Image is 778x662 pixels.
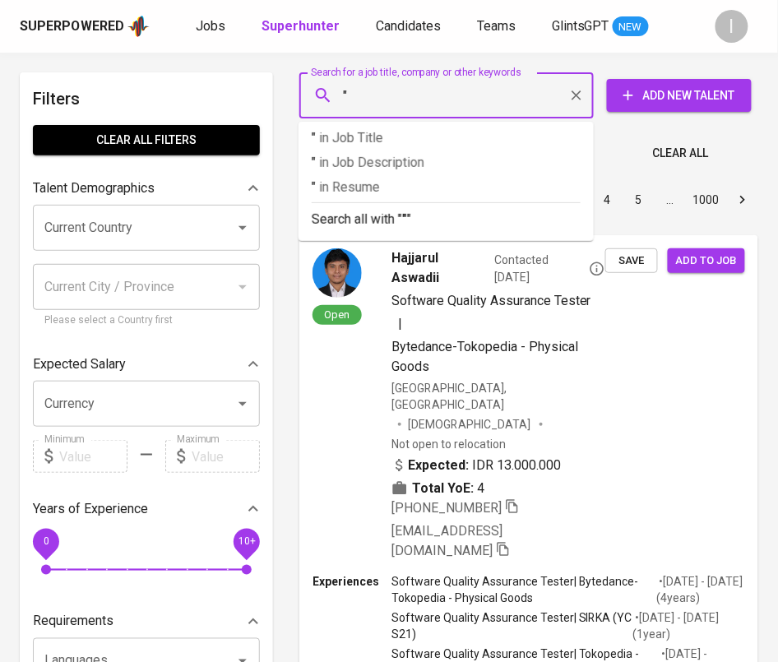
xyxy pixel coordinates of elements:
[688,187,725,213] button: Go to page 1000
[656,574,745,607] p: • [DATE] - [DATE] ( 4 years )
[312,128,581,148] p: "
[33,605,260,638] div: Requirements
[262,16,343,37] a: Superhunter
[729,187,756,213] button: Go to next page
[626,187,652,213] button: Go to page 5
[33,86,260,112] h6: Filters
[20,14,150,39] a: Superpoweredapp logo
[391,574,656,607] p: Software Quality Assurance Tester | Bytedance-Tokopedia - Physical Goods
[408,416,533,433] span: [DEMOGRAPHIC_DATA]
[20,17,124,36] div: Superpowered
[238,536,255,548] span: 10+
[668,248,745,274] button: Add to job
[565,84,588,107] button: Clear
[44,312,248,329] p: Please select a Country first
[391,339,578,374] span: Bytedance-Tokopedia - Physical Goods
[715,10,748,43] div: I
[196,18,225,34] span: Jobs
[391,293,591,308] span: Software Quality Assurance Tester
[477,18,516,34] span: Teams
[552,18,609,34] span: GlintsGPT
[620,86,739,106] span: Add New Talent
[318,308,357,322] span: Open
[59,440,127,473] input: Value
[33,493,260,525] div: Years of Experience
[262,18,340,34] b: Superhunter
[33,499,148,519] p: Years of Experience
[552,16,649,37] a: GlintsGPT NEW
[192,440,260,473] input: Value
[633,610,745,643] p: • [DATE] - [DATE] ( 1 year )
[408,456,469,475] b: Expected:
[312,210,581,229] p: Search all with " "
[319,155,424,170] span: in Job Description
[613,19,649,35] span: NEW
[653,143,709,164] span: Clear All
[676,252,737,271] span: Add to job
[376,18,441,34] span: Candidates
[313,574,391,590] p: Experiences
[43,536,49,548] span: 0
[398,314,402,334] span: |
[494,252,605,285] span: Contacted [DATE]
[319,130,383,146] span: in Job Title
[391,380,605,413] div: [GEOGRAPHIC_DATA], [GEOGRAPHIC_DATA]
[33,178,155,198] p: Talent Demographics
[477,16,519,37] a: Teams
[391,248,488,288] span: Hajjarul Aswadii
[607,79,752,112] button: Add New Talent
[595,187,621,213] button: Go to page 4
[319,179,380,195] span: in Resume
[657,192,683,208] div: …
[376,16,444,37] a: Candidates
[391,436,506,452] p: Not open to relocation
[33,172,260,205] div: Talent Demographics
[231,216,254,239] button: Open
[33,125,260,155] button: Clear All filters
[33,348,260,381] div: Expected Salary
[127,14,150,39] img: app logo
[477,479,484,498] span: 4
[402,211,407,227] b: "
[46,130,247,150] span: Clear All filters
[33,612,113,632] p: Requirements
[312,178,581,197] p: "
[313,248,362,298] img: de9a81864614b59d33dbd41f398637c5.jpg
[231,392,254,415] button: Open
[33,354,126,374] p: Expected Salary
[646,138,715,169] button: Clear All
[605,248,658,274] button: Save
[391,500,502,516] span: [PHONE_NUMBER]
[412,479,474,498] b: Total YoE:
[391,456,561,475] div: IDR 13.000.000
[589,261,605,277] svg: By Batam recruiter
[196,16,229,37] a: Jobs
[467,187,758,213] nav: pagination navigation
[312,153,581,173] p: "
[391,610,633,643] p: Software Quality Assurance Tester | SIRKA (YC S21)
[391,523,502,558] span: [EMAIL_ADDRESS][DOMAIN_NAME]
[614,252,650,271] span: Save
